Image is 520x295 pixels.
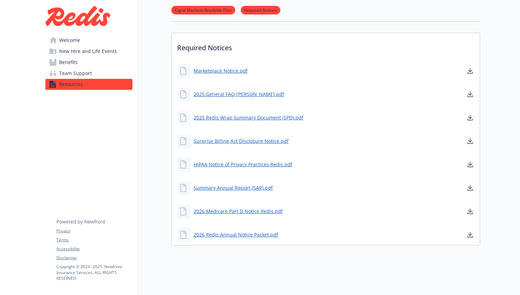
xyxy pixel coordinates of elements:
[45,68,132,79] a: Team Support
[194,91,284,98] a: 2025 General FAQ [PERSON_NAME].pdf
[56,264,132,281] p: Copyright © 2024 - 2025 , Newfront Insurance Services, ALL RIGHTS RESERVED
[466,137,474,145] a: download document
[466,114,474,122] a: download document
[194,184,273,191] a: Summary Annual Report (SAR).pdf
[171,7,235,13] a: Cigna Machine Readable Files
[466,67,474,75] a: download document
[59,79,83,90] span: Resources
[56,255,132,261] a: Disclaimer
[56,246,132,252] a: Accessibility
[59,57,78,68] span: Benefits
[194,161,292,168] a: HIPAA Notice of Privacy Practices Redis.pdf
[59,35,80,46] span: Welcome
[466,184,474,192] a: download document
[45,35,132,46] a: Welcome
[194,137,289,145] a: Surprise Billing Act Disclosure Notice.pdf
[466,90,474,98] a: download document
[194,67,248,74] a: Marketplace Notice.pdf
[466,160,474,169] a: download document
[59,46,117,57] span: New Hire and Life Events
[45,79,132,90] a: Resources
[59,68,92,79] span: Team Support
[45,46,132,57] a: New Hire and Life Events
[56,237,132,243] a: Terms
[194,114,303,121] a: 2025 Redis Wrap Summary Document (SPD).pdf
[56,228,132,234] a: Privacy
[194,231,278,238] a: 2026 Redis Annual Notice Packet.pdf
[466,231,474,239] a: download document
[241,7,280,13] a: Required Notices
[466,207,474,215] a: download document
[45,57,132,68] a: Benefits
[194,208,283,215] a: 2026 Medicare Part D Notice Redis.pdf
[172,33,480,59] p: Required Notices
